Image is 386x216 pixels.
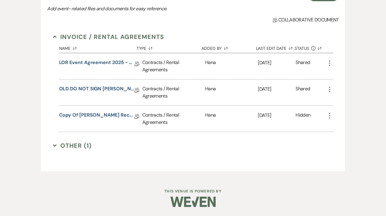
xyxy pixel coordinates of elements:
[47,5,258,13] p: Add event–related files and documents for easy reference.
[142,79,205,105] div: Contracts / Rental Agreements
[258,85,296,93] p: [DATE]
[296,85,310,100] div: Shared
[258,111,296,119] p: [DATE]
[59,41,137,53] button: Name
[296,111,310,126] div: Hidden
[59,111,134,121] a: Copy of [PERSON_NAME] Reception Contract [DATE]
[256,41,295,53] button: Last Edit Date
[258,59,296,67] p: [DATE]
[201,41,256,53] button: Added By
[53,141,92,150] button: Other (1)
[53,32,164,41] button: Invoice / Rental Agreements
[59,59,134,68] a: LOR Event Agreement 2025 - Two Clients
[296,59,310,73] div: Shared
[205,79,258,105] div: Hana
[170,191,216,212] img: Weven Logo
[205,53,258,79] div: Hana
[295,41,326,53] button: Status
[142,106,205,132] div: Contracts / Rental Agreements
[295,46,309,50] span: Status
[142,53,205,79] div: Contracts / Rental Agreements
[59,85,134,95] a: OLD DO NOT SIGN [PERSON_NAME] Reception Contract [DATE]
[137,41,201,53] button: Type
[273,16,339,24] span: Collaborative document
[205,106,258,132] div: Hana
